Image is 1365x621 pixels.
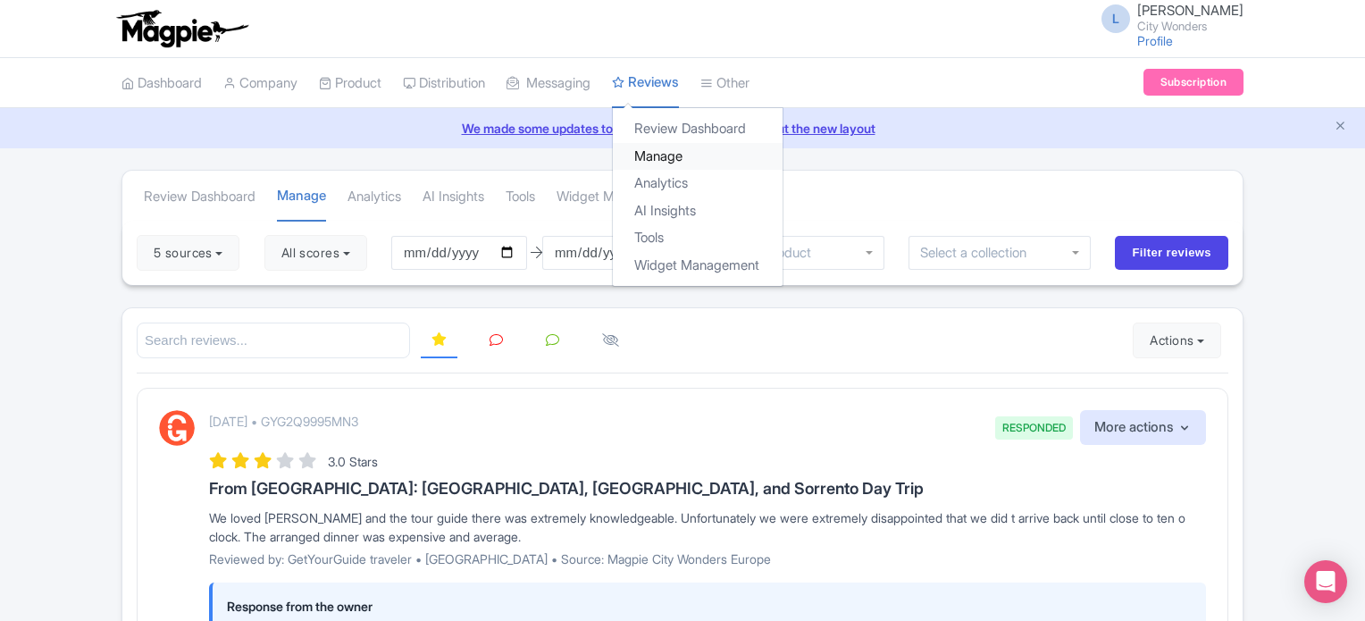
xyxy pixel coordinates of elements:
[137,323,410,359] input: Search reviews...
[1101,4,1130,33] span: L
[159,410,195,446] img: GetYourGuide Logo
[264,235,367,271] button: All scores
[209,480,1206,498] h3: From [GEOGRAPHIC_DATA]: [GEOGRAPHIC_DATA], [GEOGRAPHIC_DATA], and Sorrento Day Trip
[423,172,484,222] a: AI Insights
[144,172,255,222] a: Review Dashboard
[227,597,1192,616] p: Response from the owner
[1304,560,1347,603] div: Open Intercom Messenger
[1334,117,1347,138] button: Close announcement
[1080,410,1206,445] button: More actions
[506,172,535,222] a: Tools
[348,172,401,222] a: Analytics
[209,412,358,431] p: [DATE] • GYG2Q9995MN3
[613,170,783,197] a: Analytics
[121,59,202,108] a: Dashboard
[700,59,749,108] a: Other
[613,197,783,225] a: AI Insights
[11,119,1354,138] a: We made some updates to the platform. Read more about the new layout
[995,416,1073,440] span: RESPONDED
[613,115,783,143] a: Review Dashboard
[1133,323,1221,358] button: Actions
[557,172,682,222] a: Widget Management
[613,224,783,252] a: Tools
[507,59,590,108] a: Messaging
[209,550,1206,568] p: Reviewed by: GetYourGuide traveler • [GEOGRAPHIC_DATA] • Source: Magpie City Wonders Europe
[612,58,679,109] a: Reviews
[113,9,251,48] img: logo-ab69f6fb50320c5b225c76a69d11143b.png
[1137,33,1173,48] a: Profile
[209,508,1206,546] div: We loved [PERSON_NAME] and the tour guide there was extremely knowledgeable. Unfortunately we wer...
[319,59,381,108] a: Product
[1091,4,1244,32] a: L [PERSON_NAME] City Wonders
[613,252,783,280] a: Widget Management
[223,59,297,108] a: Company
[277,172,326,222] a: Manage
[328,454,378,469] span: 3.0 Stars
[1115,236,1228,270] input: Filter reviews
[1137,2,1244,19] span: [PERSON_NAME]
[920,245,1039,261] input: Select a collection
[613,143,783,171] a: Manage
[137,235,239,271] button: 5 sources
[1137,21,1244,32] small: City Wonders
[1143,69,1244,96] a: Subscription
[403,59,485,108] a: Distribution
